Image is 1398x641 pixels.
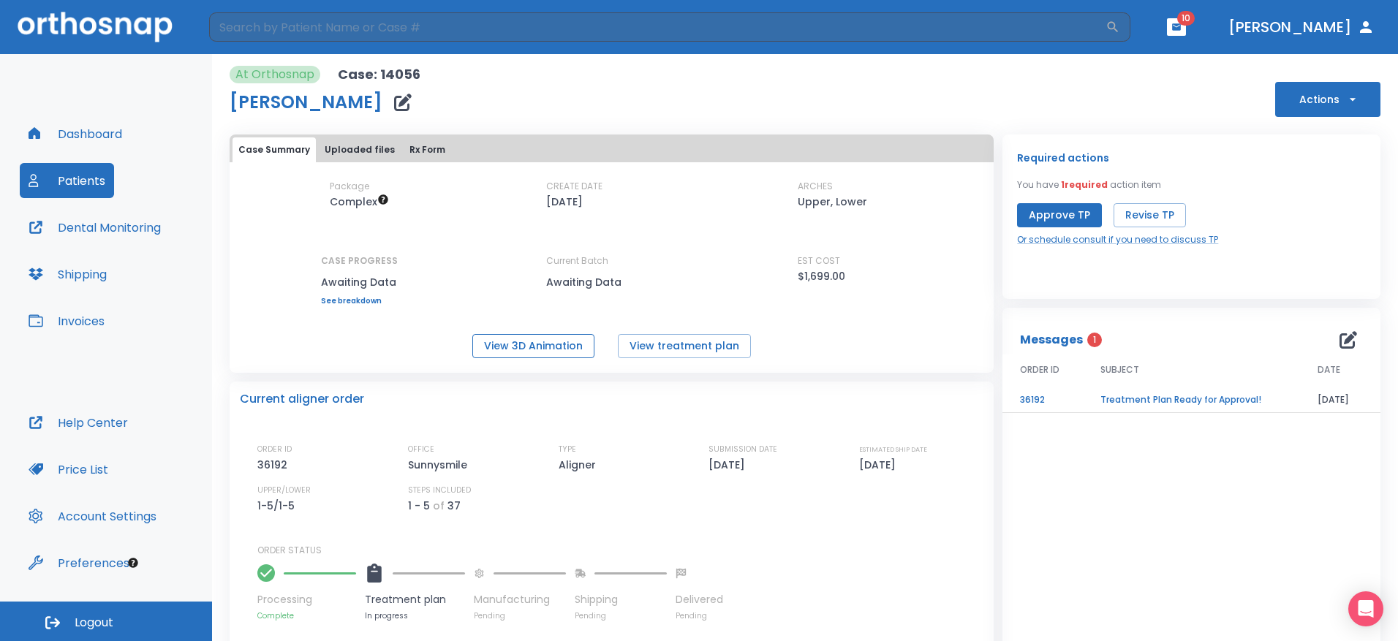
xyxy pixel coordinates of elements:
p: [DATE] [859,456,901,474]
p: In progress [365,610,465,621]
p: Pending [575,610,667,621]
p: [DATE] [546,193,583,210]
p: Pending [474,610,566,621]
button: Invoices [20,303,113,338]
span: Logout [75,615,113,631]
p: Complete [257,610,356,621]
p: Case: 14056 [338,66,420,83]
p: Manufacturing [474,592,566,607]
p: Awaiting Data [321,273,398,291]
p: OFFICE [408,443,434,456]
button: Revise TP [1114,203,1186,227]
button: Rx Form [404,137,451,162]
p: 36192 [257,456,292,474]
p: Current Batch [546,254,678,268]
a: See breakdown [321,297,398,306]
button: Dashboard [20,116,131,151]
div: tabs [233,137,991,162]
p: CASE PROGRESS [321,254,398,268]
span: Up to 50 Steps (100 aligners) [330,194,389,209]
p: Sunnysmile [408,456,472,474]
p: Upper, Lower [798,193,867,210]
div: Open Intercom Messenger [1348,591,1383,626]
td: [DATE] [1300,387,1380,413]
p: ORDER STATUS [257,544,983,557]
p: Treatment plan [365,592,465,607]
p: Awaiting Data [546,273,678,291]
img: Orthosnap [18,12,173,42]
p: At Orthosnap [235,66,314,83]
p: Messages [1020,331,1083,349]
p: TYPE [559,443,576,456]
button: View 3D Animation [472,334,594,358]
p: Aligner [559,456,601,474]
div: Tooltip anchor [126,556,140,569]
button: Account Settings [20,498,165,534]
p: Package [330,180,369,193]
button: [PERSON_NAME] [1223,14,1380,40]
span: DATE [1318,363,1340,376]
p: Shipping [575,592,667,607]
button: Preferences [20,545,138,580]
p: ESTIMATED SHIP DATE [859,443,927,456]
p: UPPER/LOWER [257,484,311,497]
button: Case Summary [233,137,316,162]
span: ORDER ID [1020,363,1059,376]
button: Help Center [20,405,137,440]
a: Or schedule consult if you need to discuss TP [1017,233,1218,246]
p: ARCHES [798,180,833,193]
p: STEPS INCLUDED [408,484,471,497]
button: Dental Monitoring [20,210,170,245]
p: CREATE DATE [546,180,602,193]
p: Processing [257,592,356,607]
p: of [433,497,445,515]
p: [DATE] [709,456,750,474]
span: 10 [1177,11,1195,26]
button: Actions [1275,82,1380,117]
button: Price List [20,452,117,487]
p: 1-5/1-5 [257,497,300,515]
p: 37 [447,497,461,515]
td: Treatment Plan Ready for Approval! [1083,387,1300,413]
p: Pending [676,610,723,621]
h1: [PERSON_NAME] [230,94,382,111]
p: Current aligner order [240,390,364,408]
input: Search by Patient Name or Case # [209,12,1106,42]
td: 36192 [1002,387,1083,413]
p: 1 - 5 [408,497,430,515]
button: Patients [20,163,114,198]
span: 1 [1087,333,1102,347]
button: Approve TP [1017,203,1102,227]
span: SUBJECT [1100,363,1139,376]
button: View treatment plan [618,334,751,358]
p: ORDER ID [257,443,292,456]
p: SUBMISSION DATE [709,443,777,456]
p: Delivered [676,592,723,607]
p: Required actions [1017,149,1109,167]
span: 1 required [1061,178,1108,191]
p: $1,699.00 [798,268,845,285]
p: You have action item [1017,178,1161,191]
button: Uploaded files [319,137,401,162]
p: EST COST [798,254,840,268]
button: Shipping [20,257,116,292]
